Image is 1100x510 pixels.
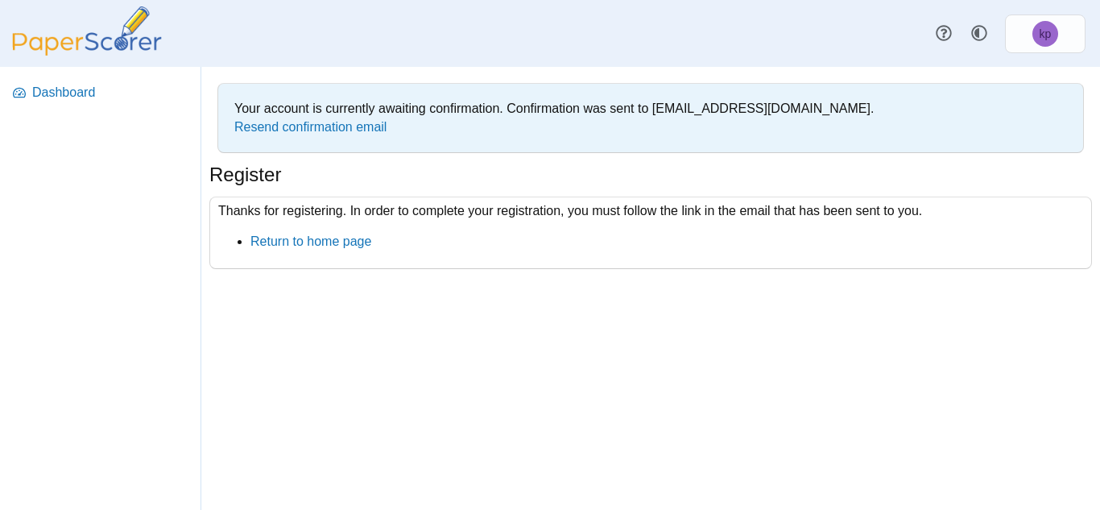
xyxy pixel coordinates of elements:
span: kp p [1040,28,1052,39]
h1: Register [209,161,281,189]
a: PaperScorer [6,44,167,58]
span: Dashboard [32,84,189,102]
a: Resend confirmation email [234,120,387,134]
a: Dashboard [6,73,196,112]
span: kp p [1032,21,1058,47]
img: PaperScorer [6,6,167,56]
div: Thanks for registering. In order to complete your registration, you must follow the link in the e... [209,197,1092,270]
a: Return to home page [250,234,371,248]
a: kp p [1005,15,1086,53]
div: Your account is currently awaiting confirmation. Confirmation was sent to [EMAIL_ADDRESS][DOMAIN_... [226,92,1075,144]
